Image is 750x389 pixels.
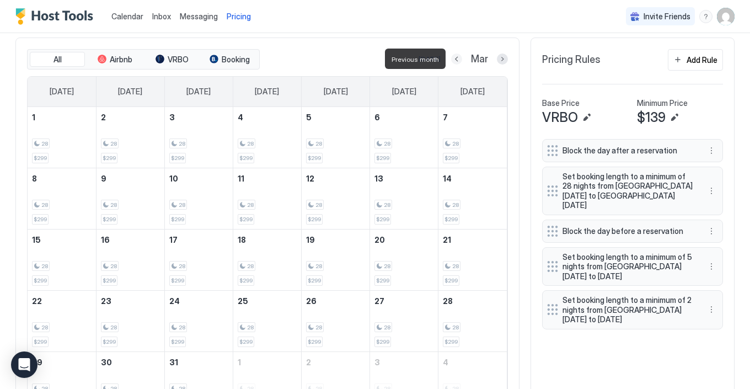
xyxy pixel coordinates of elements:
td: March 28, 2026 [438,290,507,351]
span: 11 [238,174,244,183]
span: 9 [101,174,106,183]
td: March 20, 2026 [370,229,438,290]
span: [DATE] [460,87,485,97]
span: 28 [247,324,254,331]
span: $299 [444,277,458,284]
button: More options [705,303,718,316]
span: All [53,55,62,65]
span: 4 [238,113,243,122]
div: menu [705,225,718,238]
div: Add Rule [687,54,717,66]
span: $299 [308,154,321,162]
a: March 1, 2026 [28,107,96,127]
td: March 17, 2026 [164,229,233,290]
button: Add Rule [668,49,723,71]
span: 28 [179,324,185,331]
button: Booking [202,52,257,67]
span: [DATE] [118,87,142,97]
span: $299 [239,216,253,223]
span: $299 [34,277,47,284]
div: menu [705,144,718,157]
span: 28 [110,263,117,270]
td: March 26, 2026 [302,290,370,351]
span: $299 [376,154,389,162]
span: $139 [637,109,666,126]
span: $299 [34,216,47,223]
td: March 27, 2026 [370,290,438,351]
span: $299 [239,338,253,345]
div: User profile [717,8,735,25]
span: 17 [169,235,178,244]
span: 28 [110,140,117,147]
span: $299 [376,216,389,223]
span: $299 [308,338,321,345]
td: March 2, 2026 [96,107,164,168]
span: $299 [171,277,184,284]
td: March 13, 2026 [370,168,438,229]
a: Friday [381,77,427,106]
span: 28 [179,140,185,147]
span: 28 [452,201,459,209]
span: 28 [41,263,48,270]
a: March 25, 2026 [233,291,301,311]
span: 28 [247,263,254,270]
a: Host Tools Logo [15,8,98,25]
span: 30 [101,358,112,367]
button: All [30,52,85,67]
button: More options [705,225,718,238]
button: Edit [668,111,681,124]
span: 28 [452,263,459,270]
button: Airbnb [87,52,142,67]
span: 25 [238,296,248,306]
a: Calendar [111,10,143,22]
a: March 8, 2026 [28,168,96,189]
span: 6 [374,113,380,122]
span: 28 [247,201,254,209]
span: 28 [179,263,185,270]
span: 28 [247,140,254,147]
span: Messaging [180,12,218,21]
span: 28 [384,324,390,331]
a: Sunday [39,77,85,106]
span: 4 [443,358,448,367]
span: Calendar [111,12,143,21]
span: 22 [32,296,42,306]
div: menu [705,260,718,273]
a: March 11, 2026 [233,168,301,189]
div: menu [699,10,712,23]
td: March 7, 2026 [438,107,507,168]
span: 28 [315,324,322,331]
a: March 9, 2026 [97,168,164,189]
a: March 13, 2026 [370,168,438,189]
span: [DATE] [186,87,211,97]
span: $299 [171,154,184,162]
button: Next month [497,54,508,65]
span: $299 [103,277,116,284]
a: March 27, 2026 [370,291,438,311]
a: March 2, 2026 [97,107,164,127]
span: Invite Friends [644,12,690,22]
a: March 6, 2026 [370,107,438,127]
span: 28 [443,296,453,306]
span: 28 [179,201,185,209]
span: [DATE] [324,87,348,97]
a: March 22, 2026 [28,291,96,311]
span: 23 [101,296,111,306]
td: March 11, 2026 [233,168,301,229]
a: March 16, 2026 [97,230,164,250]
span: 12 [306,174,314,183]
span: $299 [308,277,321,284]
span: 28 [315,263,322,270]
span: 28 [384,263,390,270]
span: VRBO [168,55,189,65]
span: Minimum Price [637,98,688,108]
span: 3 [169,113,175,122]
span: Airbnb [110,55,132,65]
a: March 23, 2026 [97,291,164,311]
span: $299 [444,338,458,345]
span: 18 [238,235,246,244]
span: [DATE] [50,87,74,97]
td: March 18, 2026 [233,229,301,290]
div: menu [705,303,718,316]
